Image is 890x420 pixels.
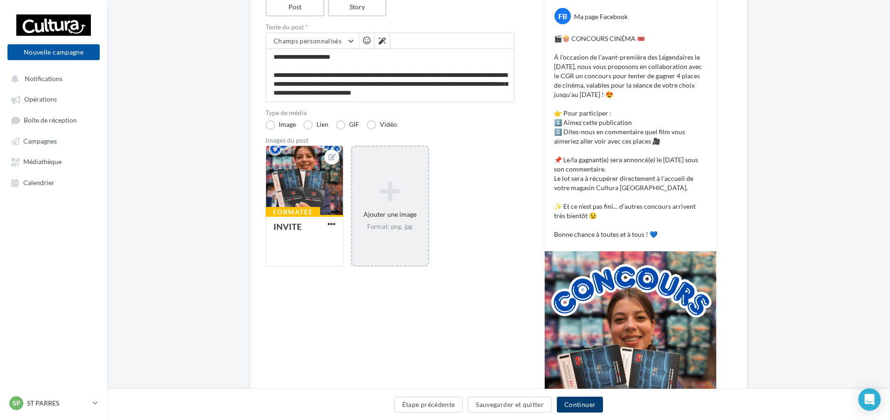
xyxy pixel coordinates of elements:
[7,44,100,60] button: Nouvelle campagne
[303,120,329,130] label: Lien
[6,153,102,170] a: Médiathèque
[7,394,100,412] a: SP ST PARRES
[858,388,881,411] div: Open Intercom Messenger
[266,110,514,116] label: Type de média
[266,207,320,217] div: Formatée
[25,75,62,83] span: Notifications
[6,111,102,129] a: Boîte de réception
[27,399,89,408] p: ST PARRES
[6,132,102,149] a: Campagnes
[336,120,359,130] label: GIF
[274,221,301,232] div: INVITE
[555,8,571,24] div: FB
[23,179,55,186] span: Calendrier
[266,137,514,144] div: Images du post
[6,174,102,191] a: Calendrier
[24,116,77,124] span: Boîte de réception
[554,34,707,239] p: 🎬🍿 CONCOURS CINÉMA 🎟️ À l’occasion de l’avant-première des Légendaires le [DATE], nous vous propo...
[574,12,628,21] div: Ma page Facebook
[13,399,21,408] span: SP
[6,90,102,107] a: Opérations
[274,37,342,45] span: Champs personnalisés
[557,397,603,413] button: Continuer
[266,120,296,130] label: Image
[367,120,397,130] label: Vidéo
[23,158,62,166] span: Médiathèque
[468,397,552,413] button: Sauvegarder et quitter
[266,33,359,49] button: Champs personnalisés
[394,397,463,413] button: Étape précédente
[6,70,98,87] button: Notifications
[24,96,57,103] span: Opérations
[23,137,57,145] span: Campagnes
[266,24,514,30] label: Texte du post *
